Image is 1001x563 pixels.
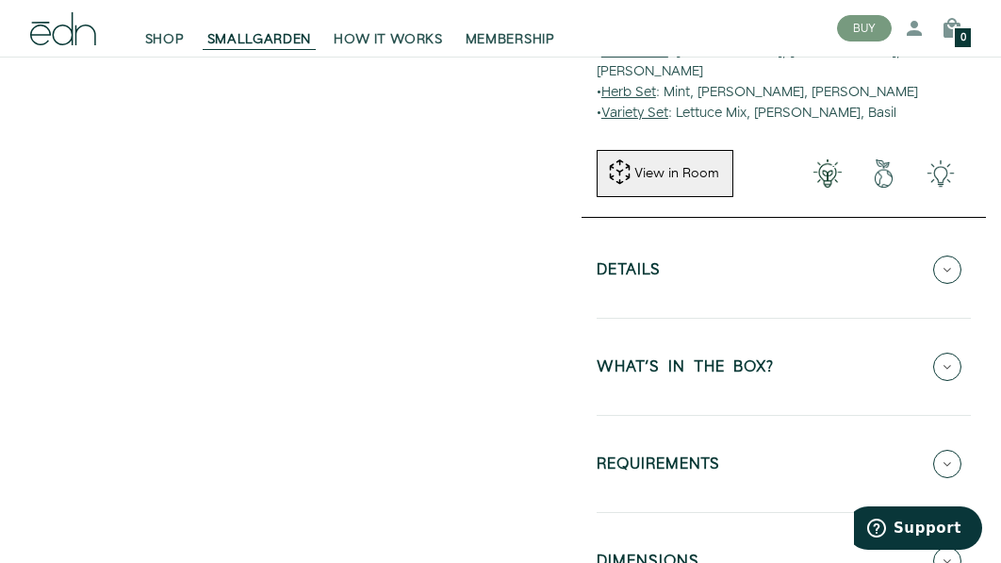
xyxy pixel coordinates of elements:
[601,104,668,123] u: Variety Set
[837,15,892,41] button: BUY
[334,30,442,49] span: HOW IT WORKS
[798,159,855,188] img: 001-light-bulb.png
[597,456,720,478] h5: REQUIREMENTS
[856,159,912,188] img: green-earth.png
[196,8,323,49] a: SMALLGARDEN
[134,8,196,49] a: SHOP
[597,262,661,284] h5: Details
[597,237,971,303] button: Details
[454,8,566,49] a: MEMBERSHIP
[854,506,982,554] iframe: Opens a widget where you can find more information
[632,164,721,183] div: View in Room
[597,359,774,381] h5: WHAT'S IN THE BOX?
[322,8,453,49] a: HOW IT WORKS
[207,30,312,49] span: SMALLGARDEN
[912,159,969,188] img: edn-smallgarden-tech.png
[466,30,555,49] span: MEMBERSHIP
[597,431,971,497] button: REQUIREMENTS
[597,150,733,197] button: View in Room
[597,334,971,400] button: WHAT'S IN THE BOX?
[145,30,185,49] span: SHOP
[601,42,668,61] u: Flower Set
[601,83,656,102] u: Herb Set
[960,33,966,43] span: 0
